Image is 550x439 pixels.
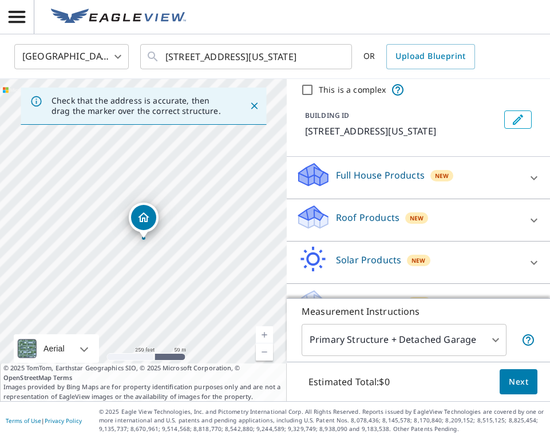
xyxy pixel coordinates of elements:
[52,96,228,116] p: Check that the address is accurate, then drag the marker over the correct structure.
[319,84,386,96] label: This is a complex
[44,2,193,33] a: EV Logo
[411,256,425,265] span: New
[3,363,283,382] span: © 2025 TomTom, Earthstar Geographics SIO, © 2025 Microsoft Corporation, ©
[386,44,474,69] a: Upload Blueprint
[410,213,424,223] span: New
[336,211,399,224] p: Roof Products
[165,41,329,73] input: Search by address or latitude-longitude
[336,295,402,309] p: Walls Products
[504,110,532,129] button: Edit building 1
[247,98,262,113] button: Close
[99,408,544,433] p: © 2025 Eagle View Technologies, Inc. and Pictometry International Corp. All Rights Reserved. Repo...
[299,369,399,394] p: Estimated Total: $0
[296,246,541,279] div: Solar ProductsNew
[14,334,99,363] div: Aerial
[6,417,41,425] a: Terms of Use
[509,375,528,389] span: Next
[45,417,82,425] a: Privacy Policy
[296,161,541,194] div: Full House ProductsNew
[305,110,349,120] p: BUILDING ID
[3,373,52,382] a: OpenStreetMap
[305,124,500,138] p: [STREET_ADDRESS][US_STATE]
[296,288,541,321] div: Walls ProductsNew
[40,334,68,363] div: Aerial
[6,417,82,424] p: |
[336,168,425,182] p: Full House Products
[336,253,401,267] p: Solar Products
[296,204,541,236] div: Roof ProductsNew
[395,49,465,64] span: Upload Blueprint
[53,373,72,382] a: Terms
[500,369,537,395] button: Next
[363,44,475,69] div: OR
[129,203,159,238] div: Dropped pin, building 1, Residential property, 1120 Cenotaph Way Colorado Springs, CO 80904
[302,324,507,356] div: Primary Structure + Detached Garage
[256,326,273,343] a: Current Level 17, Zoom In
[302,304,535,318] p: Measurement Instructions
[256,343,273,361] a: Current Level 17, Zoom Out
[14,41,129,73] div: [GEOGRAPHIC_DATA]
[51,9,186,26] img: EV Logo
[435,171,449,180] span: New
[521,333,535,347] span: Your report will include the primary structure and a detached garage if one exists.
